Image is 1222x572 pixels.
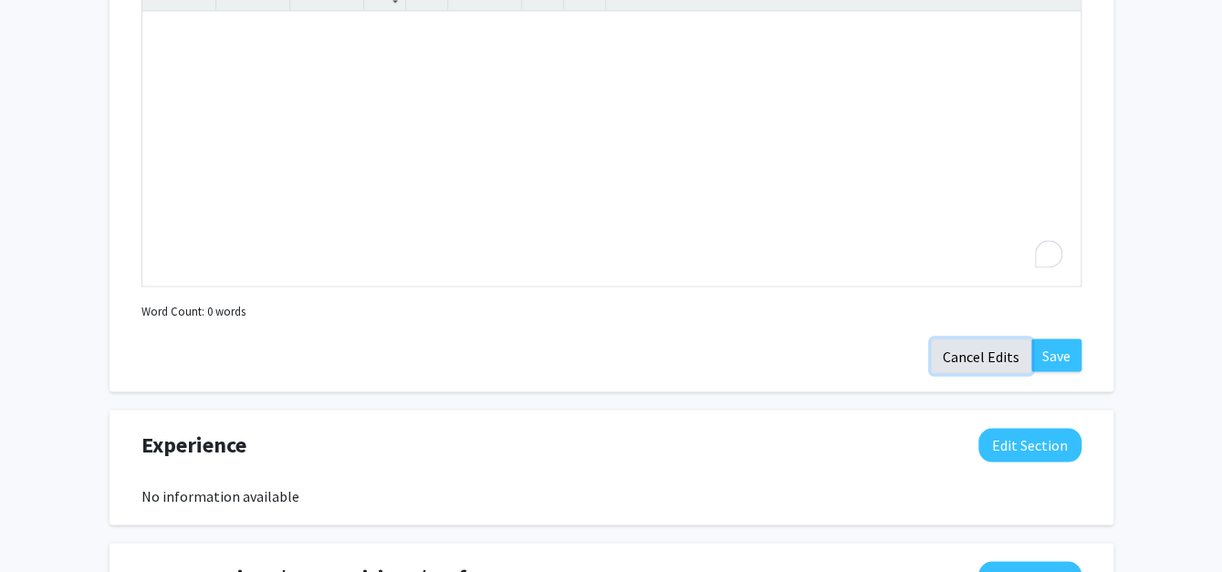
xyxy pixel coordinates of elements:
[978,428,1081,462] button: Edit Experience
[141,428,246,461] span: Experience
[1031,338,1081,371] button: Save
[141,484,1081,506] div: No information available
[141,302,245,319] small: Word Count: 0 words
[931,338,1031,373] button: Cancel Edits
[14,490,78,558] iframe: Chat
[142,12,1081,286] div: To enrich screen reader interactions, please activate Accessibility in Grammarly extension settings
